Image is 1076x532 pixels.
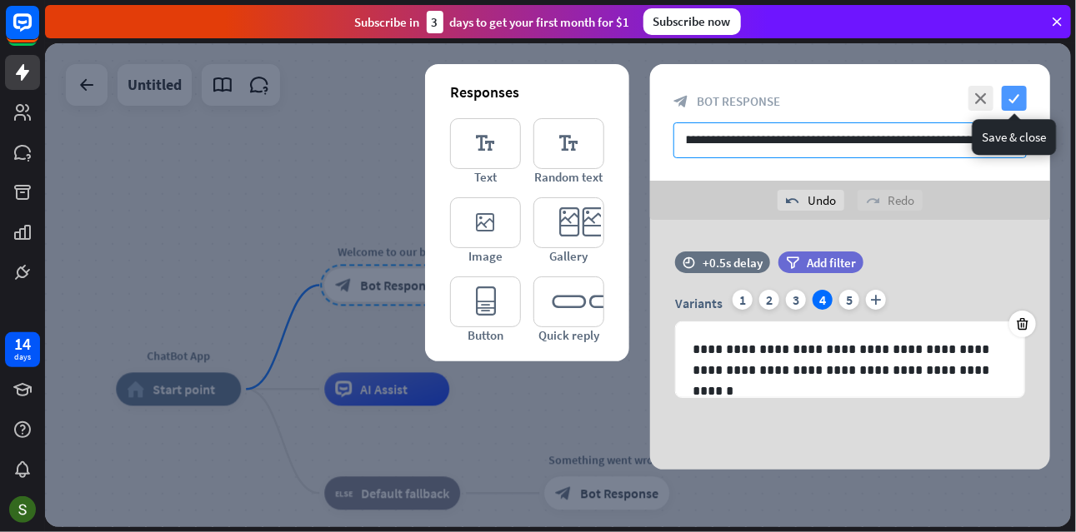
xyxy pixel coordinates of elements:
[786,194,799,207] i: undo
[866,290,886,310] i: plus
[683,256,695,268] i: time
[14,336,31,351] div: 14
[675,295,723,311] span: Variants
[355,11,630,33] div: Subscribe in days to get your first month for $1
[778,190,844,211] div: Undo
[733,290,753,310] div: 1
[5,332,40,367] a: 14 days
[13,7,63,57] button: Open LiveChat chat widget
[839,290,859,310] div: 5
[14,351,31,363] div: days
[786,256,799,269] i: filter
[813,290,833,310] div: 4
[673,94,688,109] i: block_bot_response
[759,290,779,310] div: 2
[858,190,923,211] div: Redo
[697,93,780,109] span: Bot Response
[643,8,741,35] div: Subscribe now
[786,290,806,310] div: 3
[968,86,993,111] i: close
[427,11,443,33] div: 3
[1002,86,1027,111] i: check
[703,255,763,271] div: +0.5s delay
[866,194,879,207] i: redo
[807,255,856,271] span: Add filter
